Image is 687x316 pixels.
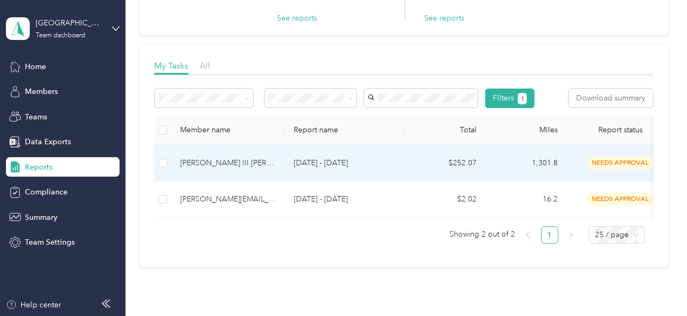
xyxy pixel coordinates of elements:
[595,227,638,243] span: 25 / page
[485,181,566,218] td: 16.2
[569,89,653,107] button: Download summary
[586,157,655,169] span: needs approval
[6,299,61,311] button: Help center
[626,256,687,316] iframe: Everlance-gr Chat Button Frame
[294,193,395,205] p: [DATE] - [DATE]
[25,186,68,198] span: Compliance
[519,226,537,244] li: Previous Page
[180,157,276,169] div: [PERSON_NAME] III [PERSON_NAME]
[294,157,395,169] p: [DATE] - [DATE]
[589,226,645,244] div: Page Size
[568,232,574,238] span: right
[285,116,404,145] th: Report name
[25,111,47,123] span: Teams
[25,162,52,173] span: Reports
[404,181,485,218] td: $2.02
[404,145,485,181] td: $252.07
[586,193,655,205] span: needs approval
[485,145,566,181] td: 1,301.8
[450,226,515,243] span: Showing 2 out of 2
[25,86,58,97] span: Members
[518,93,527,104] button: 1
[154,60,188,71] span: My Tasks
[424,12,464,24] button: See reports
[180,125,276,135] div: Member name
[36,32,85,39] div: Team dashboard
[525,232,531,238] span: left
[519,226,537,244] button: left
[277,12,317,24] button: See reports
[25,61,46,72] span: Home
[36,17,103,29] div: [GEOGRAPHIC_DATA][US_STATE] - [GEOGRAPHIC_DATA]
[485,89,534,108] button: Filters1
[25,136,71,147] span: Data Exports
[171,116,285,145] th: Member name
[575,125,666,135] span: Report status
[563,226,580,244] li: Next Page
[541,227,558,243] a: 1
[413,125,477,135] div: Total
[521,94,524,104] span: 1
[541,226,558,244] li: 1
[25,212,57,223] span: Summary
[25,237,75,248] span: Team Settings
[180,193,276,205] div: [PERSON_NAME][EMAIL_ADDRESS][PERSON_NAME][DOMAIN_NAME]
[563,226,580,244] button: right
[200,60,210,71] span: All
[494,125,558,135] div: Miles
